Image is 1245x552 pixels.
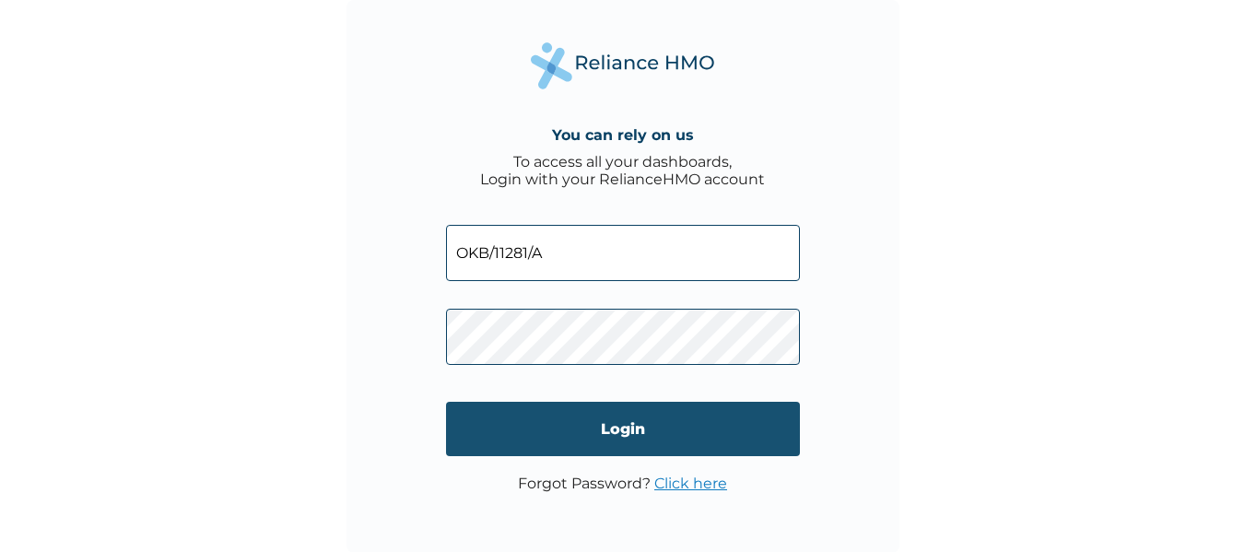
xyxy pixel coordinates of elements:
input: Email address or HMO ID [446,225,800,281]
a: Click here [654,475,727,492]
input: Login [446,402,800,456]
h4: You can rely on us [552,126,694,144]
div: To access all your dashboards, Login with your RelianceHMO account [480,153,765,188]
img: Reliance Health's Logo [531,42,715,89]
p: Forgot Password? [518,475,727,492]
